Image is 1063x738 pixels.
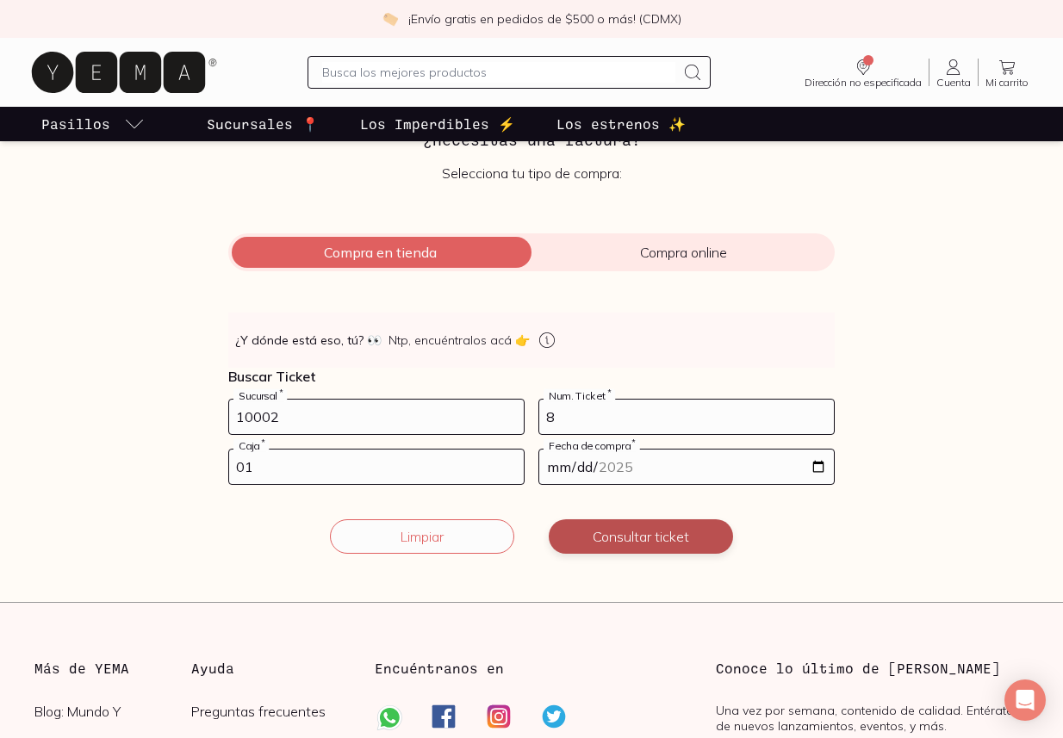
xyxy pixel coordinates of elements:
a: pasillo-todos-link [38,107,148,141]
button: Consultar ticket [549,519,733,554]
h3: Ayuda [191,658,348,679]
input: 123 [539,400,834,434]
span: Cuenta [936,78,971,88]
span: Compra en tienda [228,244,531,261]
p: Buscar Ticket [228,368,835,385]
a: Preguntas frecuentes [191,703,348,720]
label: Sucursal [233,389,287,402]
a: Mi carrito [979,57,1035,88]
a: Blog: Mundo Y [34,703,191,720]
input: 14-05-2023 [539,450,834,484]
input: 728 [229,400,524,434]
a: Dirección no especificada [798,57,929,88]
span: Mi carrito [985,78,1029,88]
label: Caja [233,439,269,452]
a: Sucursales 📍 [203,107,322,141]
label: Num. Ticket [544,389,615,402]
p: Sucursales 📍 [207,114,319,134]
p: Selecciona tu tipo de compra: [228,164,835,182]
strong: ¿Y dónde está eso, tú? [235,332,382,349]
p: Los Imperdibles ⚡️ [360,114,515,134]
label: Fecha de compra [544,439,640,452]
h3: Conoce lo último de [PERSON_NAME] [716,658,1029,679]
span: Ntp, encuéntralos acá 👉 [389,332,530,349]
div: Open Intercom Messenger [1004,679,1046,721]
p: ¡Envío gratis en pedidos de $500 o más! (CDMX) [408,10,681,28]
a: Los Imperdibles ⚡️ [357,107,519,141]
p: Pasillos [41,114,110,134]
input: 03 [229,450,524,484]
input: Busca los mejores productos [322,62,675,83]
p: Una vez por semana, contenido de calidad. Entérate de nuevos lanzamientos, eventos, y más. [716,703,1029,734]
p: Los estrenos ✨ [556,114,686,134]
a: Cuenta [929,57,978,88]
span: 👀 [367,332,382,349]
h3: Más de YEMA [34,658,191,679]
span: Dirección no especificada [805,78,922,88]
a: Los estrenos ✨ [553,107,689,141]
button: Limpiar [330,519,514,554]
img: check [382,11,398,27]
span: Compra online [531,244,835,261]
h3: Encuéntranos en [375,658,504,679]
